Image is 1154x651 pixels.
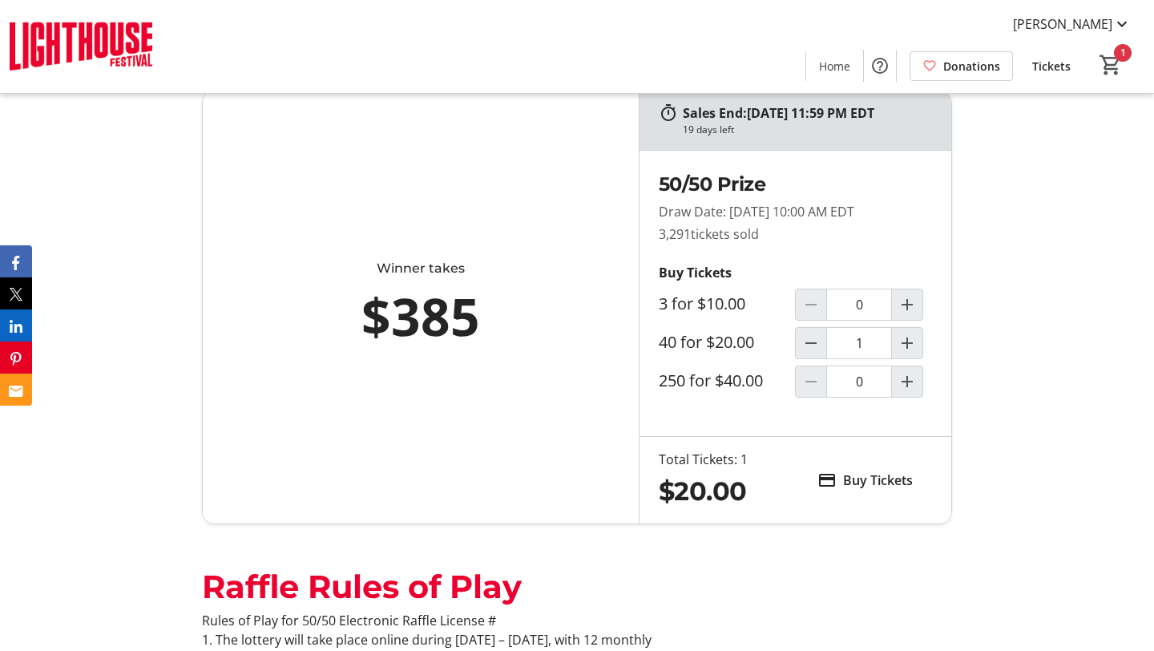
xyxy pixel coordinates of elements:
[892,328,922,358] button: Increment by one
[747,104,874,122] span: [DATE] 11:59 PM EDT
[659,333,754,352] label: 40 for $20.00
[796,328,826,358] button: Decrement by one
[659,450,748,469] div: Total Tickets: 1
[273,278,568,355] div: $385
[202,611,952,630] p: Rules of Play for 50/50 Electronic Raffle License #
[1032,58,1071,75] span: Tickets
[843,471,913,490] span: Buy Tickets
[892,366,922,397] button: Increment by one
[10,6,152,87] img: Lighthouse Festival's Logo
[1019,51,1083,81] a: Tickets
[798,464,932,496] button: Buy Tickets
[819,58,850,75] span: Home
[202,630,952,649] p: 1. The lottery will take place online during [DATE] – [DATE], with 12 monthly
[683,123,734,137] div: 19 days left
[659,294,745,313] label: 3 for $10.00
[683,104,747,122] span: Sales End:
[659,170,932,199] h2: 50/50 Prize
[910,51,1013,81] a: Donations
[1000,11,1144,37] button: [PERSON_NAME]
[659,202,932,221] p: Draw Date: [DATE] 10:00 AM EDT
[659,264,732,281] strong: Buy Tickets
[659,224,932,244] p: 3,291 tickets sold
[943,58,1000,75] span: Donations
[659,472,748,511] div: $20.00
[1013,14,1112,34] span: [PERSON_NAME]
[202,563,952,611] div: Raffle Rules of Play
[864,50,896,82] button: Help
[806,51,863,81] a: Home
[1096,51,1125,79] button: Cart
[892,289,922,320] button: Increment by one
[273,259,568,278] div: Winner takes
[659,371,763,390] label: 250 for $40.00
